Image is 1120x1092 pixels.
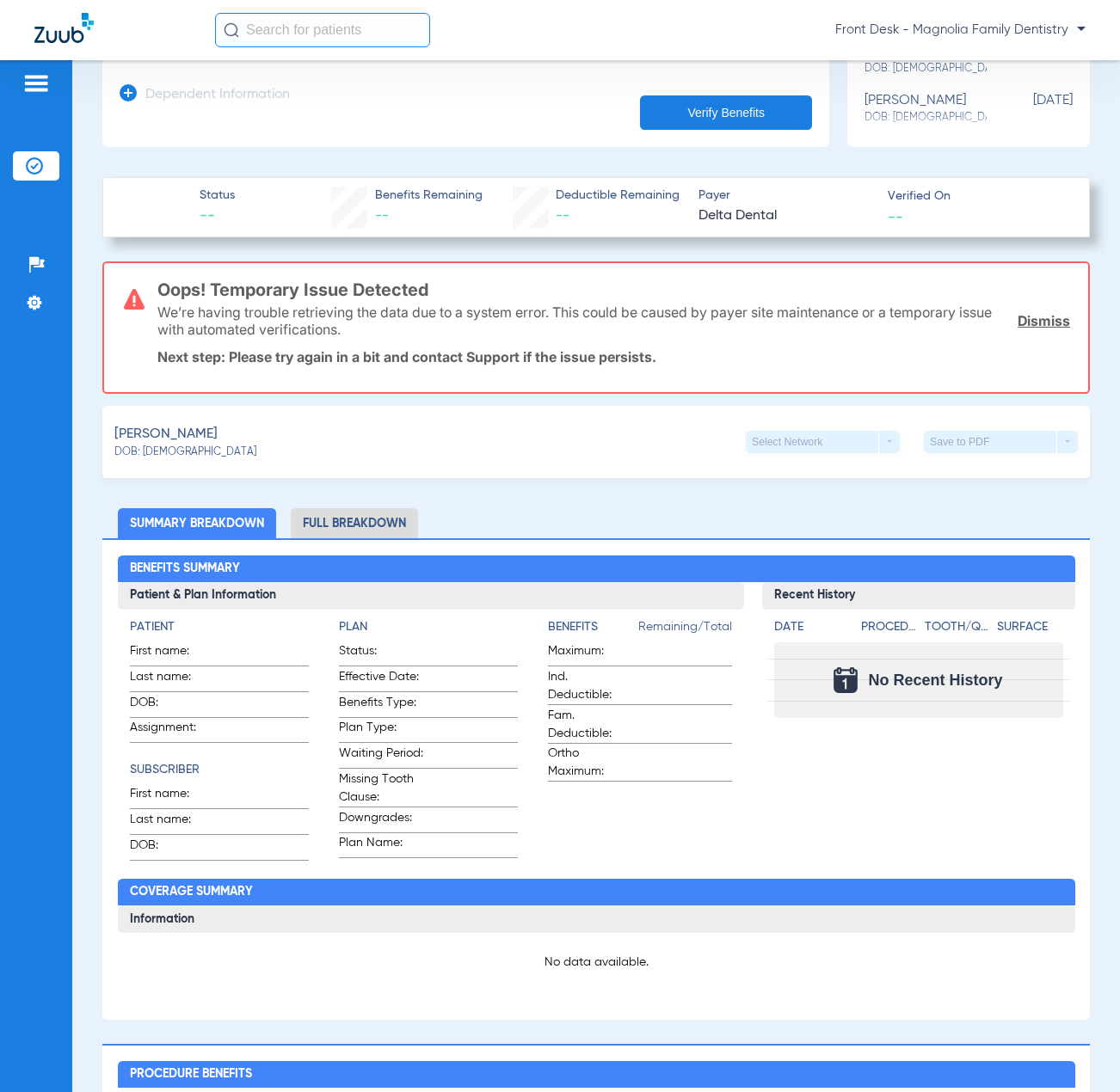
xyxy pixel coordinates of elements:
img: Zuub Logo [34,13,94,43]
span: Remaining/Total [638,618,732,642]
span: No Recent History [868,672,1002,689]
span: Verified On [888,187,1062,206]
h3: Information [118,905,1075,933]
h3: Oops! Temporary Issue Detected [157,281,1070,298]
span: -- [556,209,569,223]
span: Last name: [130,668,214,691]
img: error-icon [124,289,145,310]
span: Downgrades: [339,809,423,832]
span: Benefits Remaining [375,187,483,205]
span: Status: [339,642,423,666]
span: DOB: [DEMOGRAPHIC_DATA] [865,110,987,126]
span: Payer [698,187,873,205]
iframe: Chat Widget [1034,1009,1120,1092]
span: Plan Type: [339,719,423,742]
img: Search Icon [224,22,239,38]
h4: Date [774,618,846,636]
span: Ind. Deductible: [548,668,632,704]
img: hamburger-icon [22,73,50,94]
span: Status [200,187,235,205]
span: Ortho Maximum: [548,745,632,781]
span: Last name: [130,811,214,834]
p: No data available. [130,954,1063,971]
span: Plan Name: [339,834,423,857]
span: Deductible Remaining [556,187,680,205]
h4: Subscriber [130,761,309,779]
p: Next step: Please try again in a bit and contact Support if the issue persists. [157,348,1070,365]
p: We’re having trouble retrieving the data due to a system error. This could be caused by payer sit... [157,304,1006,338]
h4: Patient [130,618,309,636]
span: Effective Date: [339,668,423,691]
app-breakdown-title: Surface [997,618,1063,642]
span: First name: [130,785,214,808]
input: Search for patients [215,13,430,47]
span: Benefits Type: [339,694,423,717]
span: Waiting Period: [339,745,423,768]
span: [DATE] [987,93,1073,125]
app-breakdown-title: Procedure [861,618,919,642]
h2: Procedure Benefits [118,1061,1075,1089]
button: Verify Benefits [640,95,812,130]
h4: Plan [339,618,518,636]
li: Summary Breakdown [118,508,276,538]
span: DOB: [130,837,214,860]
span: -- [888,207,903,225]
span: Delta Dental [698,206,873,227]
h3: Patient & Plan Information [118,582,744,610]
span: DOB: [130,694,214,717]
span: Assignment: [130,719,214,742]
a: Dismiss [1018,312,1070,329]
h4: Procedure [861,618,919,636]
span: First name: [130,642,214,666]
span: DOB: [DEMOGRAPHIC_DATA] [114,445,256,461]
h3: Dependent Information [145,87,290,104]
span: Missing Tooth Clause: [339,770,423,807]
h4: Benefits [548,618,638,636]
span: Front Desk - Magnolia Family Dentistry [835,21,1086,39]
span: [PERSON_NAME] [114,424,218,445]
app-breakdown-title: Date [774,618,846,642]
h4: Tooth/Quad [925,618,991,636]
span: -- [375,209,389,223]
span: Fam. Deductible: [548,707,632,743]
h4: Surface [997,618,1063,636]
div: [PERSON_NAME] [865,93,987,125]
app-breakdown-title: Tooth/Quad [925,618,991,642]
img: Calendar [834,667,858,693]
h2: Coverage Summary [118,879,1075,906]
h2: Benefits Summary [118,555,1075,583]
li: Full Breakdown [291,508,418,538]
span: -- [200,206,235,227]
h3: Recent History [762,582,1075,610]
app-breakdown-title: Benefits [548,618,638,642]
span: Maximum: [548,642,632,666]
span: DOB: [DEMOGRAPHIC_DATA] [865,61,987,77]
